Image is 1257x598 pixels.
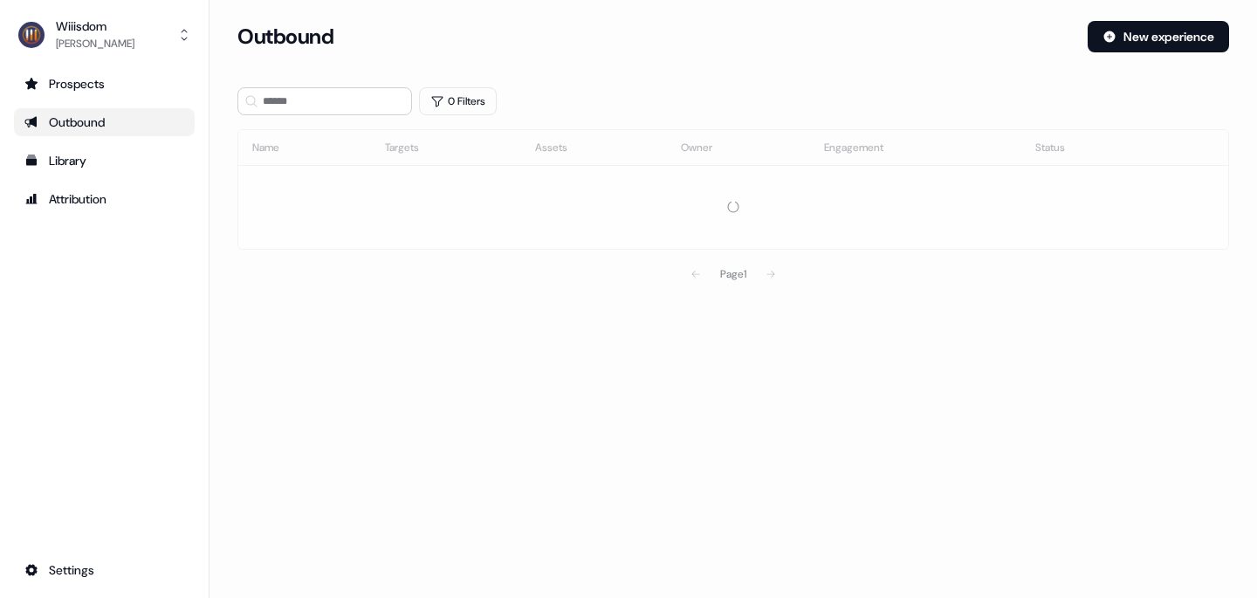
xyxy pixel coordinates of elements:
[1088,21,1229,52] button: New experience
[56,17,134,35] div: Wiiisdom
[24,190,184,208] div: Attribution
[24,561,184,579] div: Settings
[24,152,184,169] div: Library
[14,14,195,56] button: Wiiisdom[PERSON_NAME]
[14,185,195,213] a: Go to attribution
[419,87,497,115] button: 0 Filters
[14,108,195,136] a: Go to outbound experience
[14,556,195,584] a: Go to integrations
[24,75,184,93] div: Prospects
[56,35,134,52] div: [PERSON_NAME]
[14,147,195,175] a: Go to templates
[14,70,195,98] a: Go to prospects
[24,113,184,131] div: Outbound
[237,24,333,50] h3: Outbound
